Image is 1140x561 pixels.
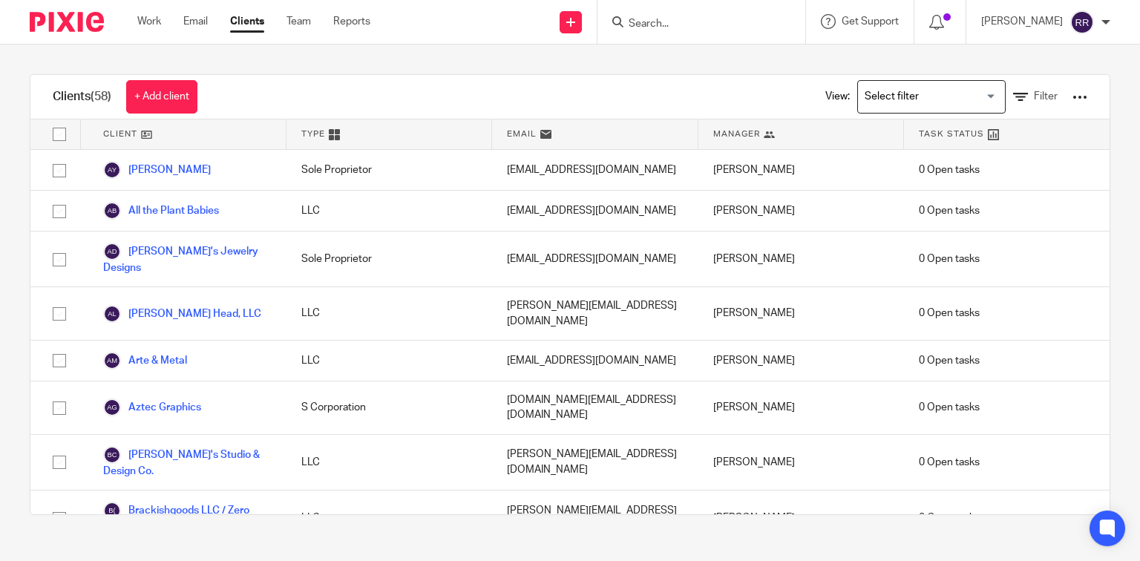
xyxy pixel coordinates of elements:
[103,446,121,464] img: svg%3E
[698,341,904,381] div: [PERSON_NAME]
[103,161,211,179] a: [PERSON_NAME]
[698,287,904,340] div: [PERSON_NAME]
[492,232,698,286] div: [EMAIL_ADDRESS][DOMAIN_NAME]
[103,202,219,220] a: All the Plant Babies
[492,435,698,490] div: [PERSON_NAME][EMAIL_ADDRESS][DOMAIN_NAME]
[103,352,187,370] a: Arte & Metal
[857,80,1006,114] div: Search for option
[919,128,984,140] span: Task Status
[103,202,121,220] img: svg%3E
[286,287,492,340] div: LLC
[103,446,272,479] a: [PERSON_NAME]'s Studio & Design Co.
[1034,91,1058,102] span: Filter
[492,191,698,231] div: [EMAIL_ADDRESS][DOMAIN_NAME]
[842,16,899,27] span: Get Support
[492,341,698,381] div: [EMAIL_ADDRESS][DOMAIN_NAME]
[492,381,698,434] div: [DOMAIN_NAME][EMAIL_ADDRESS][DOMAIN_NAME]
[492,150,698,190] div: [EMAIL_ADDRESS][DOMAIN_NAME]
[91,91,111,102] span: (58)
[859,84,997,110] input: Search for option
[919,252,980,266] span: 0 Open tasks
[698,232,904,286] div: [PERSON_NAME]
[698,491,904,545] div: [PERSON_NAME]
[492,491,698,545] div: [PERSON_NAME][EMAIL_ADDRESS][DOMAIN_NAME]
[919,511,980,525] span: 0 Open tasks
[1070,10,1094,34] img: svg%3E
[698,150,904,190] div: [PERSON_NAME]
[103,398,121,416] img: svg%3E
[103,243,272,275] a: [PERSON_NAME]'s Jewelry Designs
[698,435,904,490] div: [PERSON_NAME]
[286,191,492,231] div: LLC
[981,14,1063,29] p: [PERSON_NAME]
[103,305,261,323] a: [PERSON_NAME] Head, LLC
[103,243,121,260] img: svg%3E
[919,400,980,415] span: 0 Open tasks
[103,352,121,370] img: svg%3E
[30,12,104,32] img: Pixie
[286,435,492,490] div: LLC
[698,191,904,231] div: [PERSON_NAME]
[45,120,73,148] input: Select all
[230,14,264,29] a: Clients
[286,150,492,190] div: Sole Proprietor
[126,80,197,114] a: + Add client
[301,128,325,140] span: Type
[919,203,980,218] span: 0 Open tasks
[919,455,980,470] span: 0 Open tasks
[103,398,201,416] a: Aztec Graphics
[803,75,1087,119] div: View:
[286,14,311,29] a: Team
[183,14,208,29] a: Email
[103,128,137,140] span: Client
[286,341,492,381] div: LLC
[919,163,980,177] span: 0 Open tasks
[286,491,492,545] div: LLC
[137,14,161,29] a: Work
[53,89,111,105] h1: Clients
[103,502,121,519] img: svg%3E
[103,305,121,323] img: svg%3E
[507,128,537,140] span: Email
[286,381,492,434] div: S Corporation
[919,306,980,321] span: 0 Open tasks
[492,287,698,340] div: [PERSON_NAME][EMAIL_ADDRESS][DOMAIN_NAME]
[713,128,760,140] span: Manager
[103,502,272,534] a: Brackishgoods LLC / Zero Prep Tax Center (dba
[333,14,370,29] a: Reports
[103,161,121,179] img: svg%3E
[698,381,904,434] div: [PERSON_NAME]
[627,18,761,31] input: Search
[919,353,980,368] span: 0 Open tasks
[286,232,492,286] div: Sole Proprietor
